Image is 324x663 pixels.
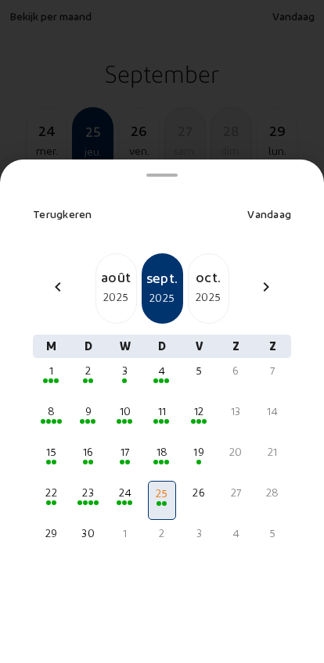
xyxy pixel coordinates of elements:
div: 3 [187,525,211,541]
div: 4 [149,363,174,378]
div: 2025 [143,288,182,307]
span: Vandaag [247,207,291,220]
div: 10 [113,403,137,419]
div: 2025 [96,288,136,306]
div: 29 [39,525,63,541]
div: 11 [149,403,174,419]
span: Terugkeren [33,207,92,220]
div: 14 [261,403,285,419]
div: Z [254,335,291,358]
div: 27 [224,485,248,500]
div: 4 [224,525,248,541]
div: 2 [76,363,100,378]
div: V [181,335,218,358]
div: 30 [76,525,100,541]
div: 24 [113,485,137,500]
div: W [106,335,143,358]
div: 1 [113,525,137,541]
div: 9 [76,403,100,419]
div: 28 [261,485,285,500]
mat-icon: chevron_right [257,278,275,296]
div: 1 [39,363,63,378]
div: 12 [187,403,211,419]
div: 6 [224,363,248,378]
div: oct. [189,266,229,288]
div: 26 [187,485,211,500]
div: 21 [261,444,285,460]
div: 3 [113,363,137,378]
div: 22 [39,485,63,500]
div: 5 [261,525,285,541]
div: 13 [224,403,248,419]
div: D [70,335,106,358]
div: 2025 [189,288,229,306]
div: D [143,335,180,358]
div: M [33,335,70,358]
div: 17 [113,444,137,460]
div: Z [218,335,254,358]
div: 7 [261,363,285,378]
div: 15 [39,444,63,460]
div: 2 [149,525,174,541]
div: sept. [143,267,182,288]
div: 18 [149,444,174,460]
div: 5 [187,363,211,378]
div: 16 [76,444,100,460]
div: 19 [187,444,211,460]
div: 23 [76,485,100,500]
mat-icon: chevron_left [49,278,67,296]
div: août [96,266,136,288]
div: 25 [150,486,173,501]
div: 8 [39,403,63,419]
div: 20 [224,444,248,460]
